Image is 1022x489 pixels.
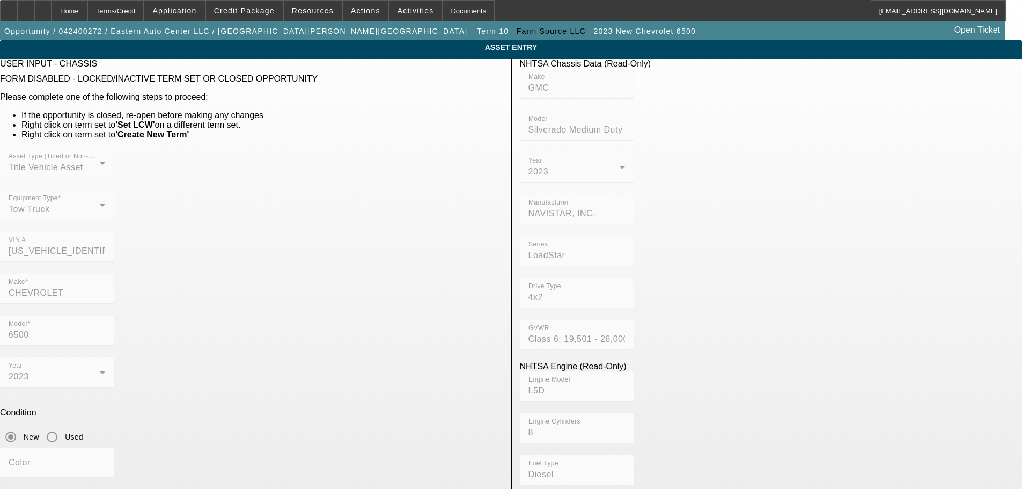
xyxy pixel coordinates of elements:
button: Actions [343,1,388,21]
mat-label: Model [9,320,27,327]
mat-label: Make [528,74,545,81]
button: Credit Package [206,1,283,21]
button: Application [144,1,204,21]
span: Opportunity / 042400272 / Eastern Auto Center LLC / [GEOGRAPHIC_DATA][PERSON_NAME][GEOGRAPHIC_DATA] [4,27,467,35]
mat-label: Equipment Type [9,195,58,202]
mat-label: Year [9,362,23,369]
b: 'Create New Term' [115,130,189,139]
mat-label: Year [528,157,542,164]
mat-label: Engine Model [528,376,570,383]
mat-label: Asset Type (Titled or Non-Titled) [9,153,107,160]
mat-label: Drive Type [528,283,561,290]
span: Application [152,6,196,15]
a: Open Ticket [950,21,1004,39]
span: Term 10 [477,27,509,35]
mat-label: Engine Cylinders [528,418,580,425]
mat-label: Make [9,279,25,286]
b: 'Set LCW' [115,120,155,129]
span: Actions [351,6,380,15]
span: Credit Package [214,6,275,15]
mat-label: Color [9,458,31,467]
button: Term 10 [474,21,511,41]
span: Activities [398,6,434,15]
button: Activities [389,1,442,21]
li: If the opportunity is closed, re-open before making any changes [21,111,503,120]
li: Right click on term set to [21,130,503,140]
mat-label: Model [528,115,547,122]
span: Resources [292,6,334,15]
li: Right click on term set to on a different term set. [21,120,503,130]
mat-label: Series [528,241,548,248]
mat-label: VIN # [9,237,26,244]
button: Resources [284,1,342,21]
span: ASSET ENTRY [8,43,1014,52]
mat-label: Manufacturer [528,199,569,206]
mat-label: GVWR [528,325,549,332]
span: 2023 New Chevrolet 6500 [593,27,696,35]
span: Farm Source LLC [517,27,586,35]
mat-label: Fuel Type [528,460,558,467]
button: 2023 New Chevrolet 6500 [591,21,699,41]
button: Farm Source LLC [514,21,589,41]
